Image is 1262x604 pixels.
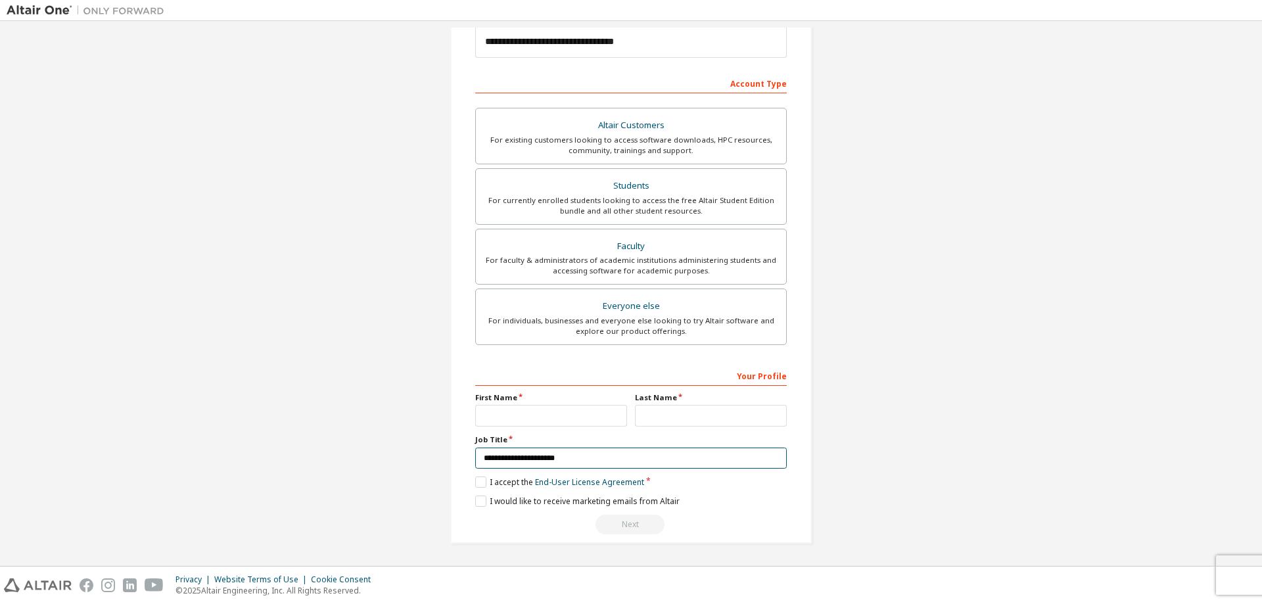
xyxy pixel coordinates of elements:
div: Select your account type to continue [475,515,787,534]
div: Faculty [484,237,778,256]
div: For existing customers looking to access software downloads, HPC resources, community, trainings ... [484,135,778,156]
label: I would like to receive marketing emails from Altair [475,496,680,507]
div: Everyone else [484,297,778,315]
img: linkedin.svg [123,578,137,592]
div: For currently enrolled students looking to access the free Altair Student Edition bundle and all ... [484,195,778,216]
img: Altair One [7,4,171,17]
label: First Name [475,392,627,403]
label: I accept the [475,476,644,488]
img: instagram.svg [101,578,115,592]
div: Privacy [175,574,214,585]
div: Cookie Consent [311,574,379,585]
label: Last Name [635,392,787,403]
img: altair_logo.svg [4,578,72,592]
a: End-User License Agreement [535,476,644,488]
div: Website Terms of Use [214,574,311,585]
label: Job Title [475,434,787,445]
div: Account Type [475,72,787,93]
img: youtube.svg [145,578,164,592]
p: © 2025 Altair Engineering, Inc. All Rights Reserved. [175,585,379,596]
div: Students [484,177,778,195]
div: For faculty & administrators of academic institutions administering students and accessing softwa... [484,255,778,276]
div: For individuals, businesses and everyone else looking to try Altair software and explore our prod... [484,315,778,337]
div: Your Profile [475,365,787,386]
div: Altair Customers [484,116,778,135]
img: facebook.svg [80,578,93,592]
